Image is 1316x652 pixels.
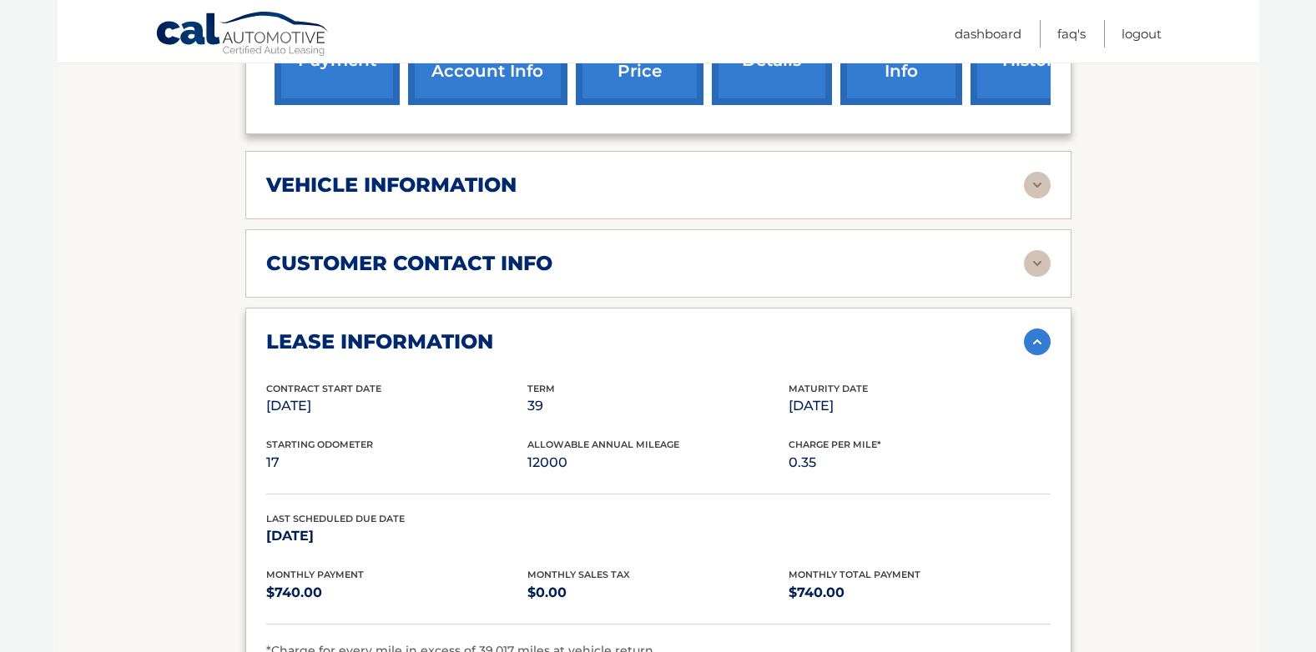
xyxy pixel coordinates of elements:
a: Logout [1122,20,1162,48]
span: Contract Start Date [266,383,381,394]
p: $0.00 [527,581,789,604]
p: 0.35 [789,451,1050,474]
a: Cal Automotive [155,11,330,59]
img: accordion-rest.svg [1024,172,1051,198]
span: Last Scheduled Due Date [266,513,405,524]
h2: lease information [266,329,493,354]
p: [DATE] [266,394,527,418]
span: Charge Per Mile* [789,439,881,450]
p: 39 [527,394,789,418]
span: Allowable Annual Mileage [527,439,679,450]
span: Starting Odometer [266,439,373,450]
p: 12000 [527,451,789,474]
img: accordion-active.svg [1024,329,1051,355]
span: Monthly Sales Tax [527,569,630,580]
p: [DATE] [789,394,1050,418]
span: Monthly Payment [266,569,364,580]
a: FAQ's [1057,20,1086,48]
p: $740.00 [789,581,1050,604]
h2: vehicle information [266,173,517,198]
span: Monthly Total Payment [789,569,920,580]
p: [DATE] [266,524,527,548]
img: accordion-rest.svg [1024,250,1051,277]
span: Maturity Date [789,383,868,394]
p: 17 [266,451,527,474]
p: $740.00 [266,581,527,604]
h2: customer contact info [266,251,552,276]
a: Dashboard [955,20,1021,48]
span: Term [527,383,555,394]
